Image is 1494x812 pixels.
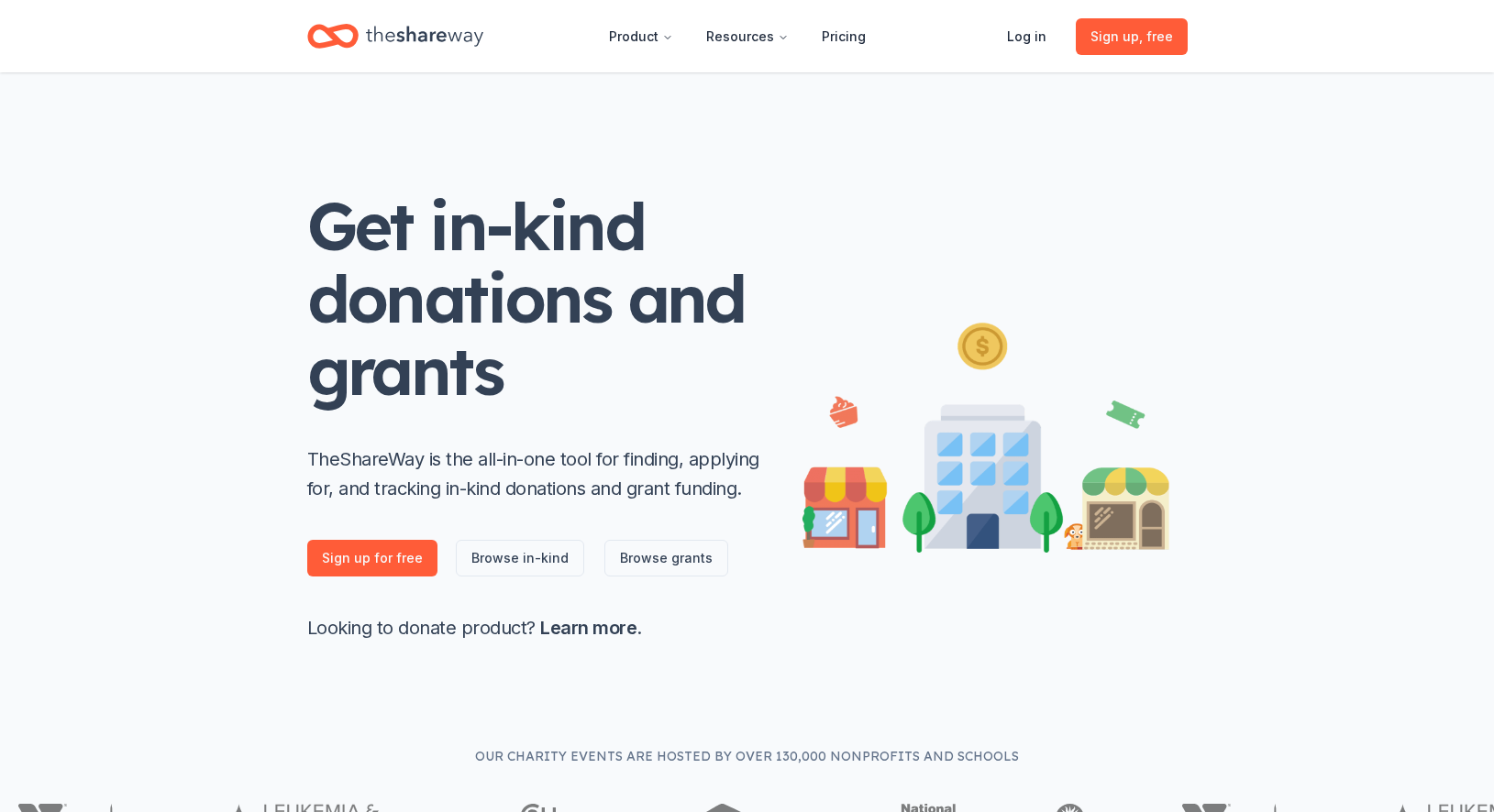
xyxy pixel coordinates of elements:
[1139,28,1173,44] span: , free
[307,15,483,58] a: Home
[692,18,803,55] button: Resources
[604,540,728,576] a: Browse grants
[307,444,766,503] p: TheShareWay is the all-in-one tool for finding, applying for, and tracking in-kind donations and ...
[456,540,584,576] a: Browse in-kind
[802,315,1169,553] img: Illustration for landing page
[594,15,880,58] nav: Main
[307,613,766,642] p: Looking to donate product? .
[594,18,688,55] button: Product
[540,617,636,639] a: Learn more
[1090,26,1173,48] span: Sign up
[807,18,880,55] a: Pricing
[992,18,1061,55] a: Log in
[1076,18,1188,55] a: Sign up, free
[307,190,766,408] h1: Get in-kind donations and grants
[307,540,437,576] a: Sign up for free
